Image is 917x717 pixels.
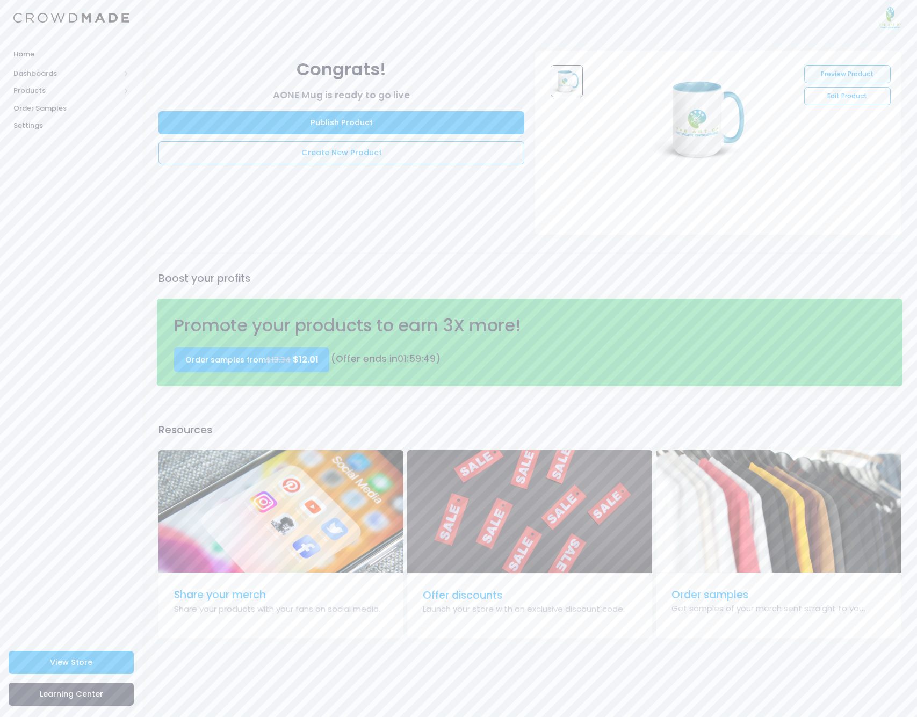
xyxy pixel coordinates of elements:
[157,422,903,438] div: Resources
[40,689,103,699] span: Learning Center
[879,7,901,28] img: User
[13,49,129,60] span: Home
[398,352,436,365] span: : :
[551,65,583,97] img: AONE_Mug_-_579c0fc8-b8ce-4e17-9578-a4412564697d.jpg
[50,657,92,668] span: View Store
[266,354,291,365] s: $13.34
[158,450,403,638] a: Share your merch Share your products with your fans on social media.
[804,87,891,105] a: Edit Product
[409,352,421,365] span: 59
[398,352,407,365] span: 01
[407,450,652,638] a: Offer discounts Launch your store with an exclusive discount code.
[423,352,436,365] span: 49
[656,450,901,638] a: Order samples Get samples of your merch sent straight to you.
[9,683,134,706] a: Learning Center
[13,103,129,114] span: Order Samples
[174,347,329,372] a: Order samples from$13.34 $12.01
[423,588,637,603] div: Offer discounts
[13,13,129,23] img: Logo
[174,603,388,615] div: Share your products with your fans on social media.
[158,90,524,101] h3: AONE Mug is ready to go live
[174,587,388,603] div: Share your merch
[331,352,441,365] span: (Offer ends in )
[13,68,120,79] span: Dashboards
[158,56,524,83] div: Congrats!
[293,353,319,366] span: $12.01
[9,651,134,674] a: View Store
[671,603,885,614] div: Get samples of your merch sent straight to you.
[158,111,524,134] a: Publish Product
[158,141,524,164] a: Create New Product
[671,587,885,603] div: Order samples
[169,313,710,339] div: Promote your products to earn 3X more!
[423,603,637,615] div: Launch your store with an exclusive discount code.
[13,120,129,131] span: Settings
[13,85,120,96] span: Products
[804,65,891,83] a: Preview Product
[157,271,903,286] div: Boost your profits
